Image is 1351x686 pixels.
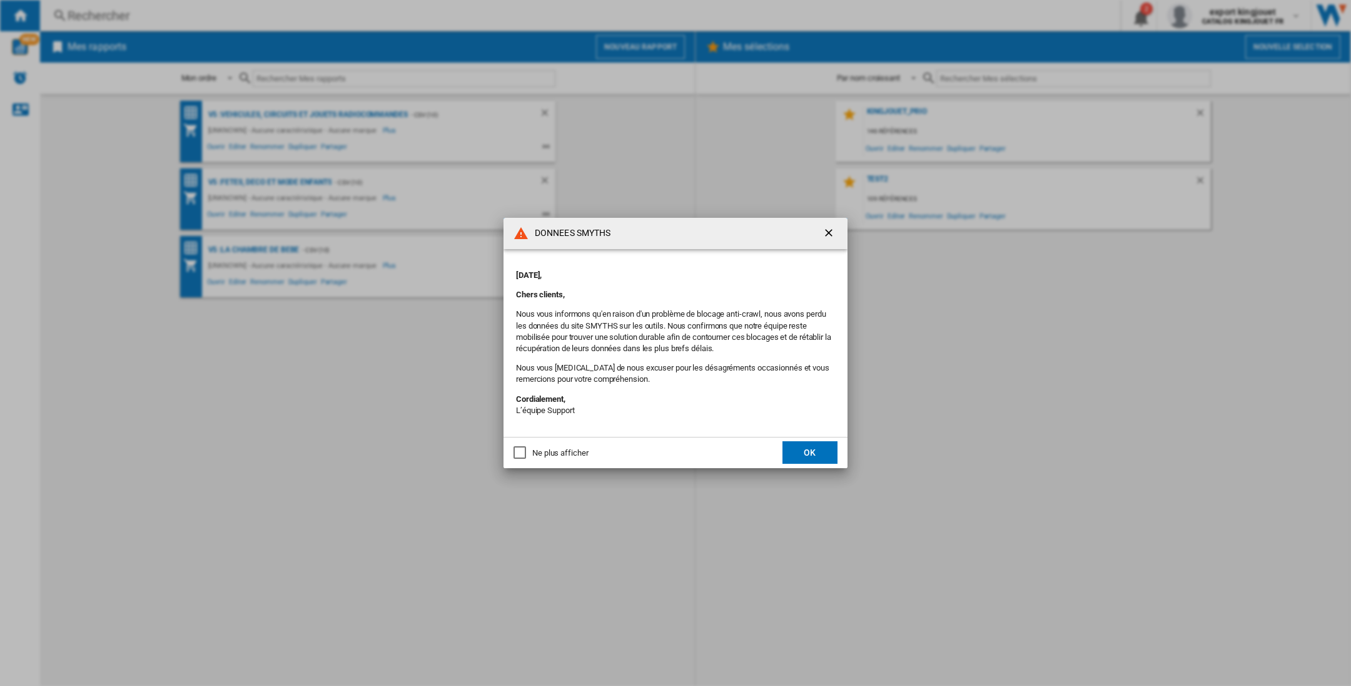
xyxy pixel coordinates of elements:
[822,227,837,242] ng-md-icon: getI18NText('BUTTONS.CLOSE_DIALOG')
[516,394,835,416] p: L’équipe Support
[514,447,588,459] md-checkbox: Ne plus afficher
[782,441,837,464] button: OK
[516,270,542,280] strong: [DATE],
[532,448,588,459] div: Ne plus afficher
[516,309,835,354] p: Nous vous informons qu'en raison d'un problème de blocage anti-crawl, nous avons perdu les donnée...
[817,221,842,246] button: getI18NText('BUTTONS.CLOSE_DIALOG')
[516,394,565,404] strong: Cordialement,
[516,290,565,299] strong: Chers clients,
[516,362,835,385] p: Nous vous [MEDICAL_DATA] de nous excuser pour les désagréments occasionnés et vous remercions pou...
[529,227,610,240] h4: DONNEES SMYTHS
